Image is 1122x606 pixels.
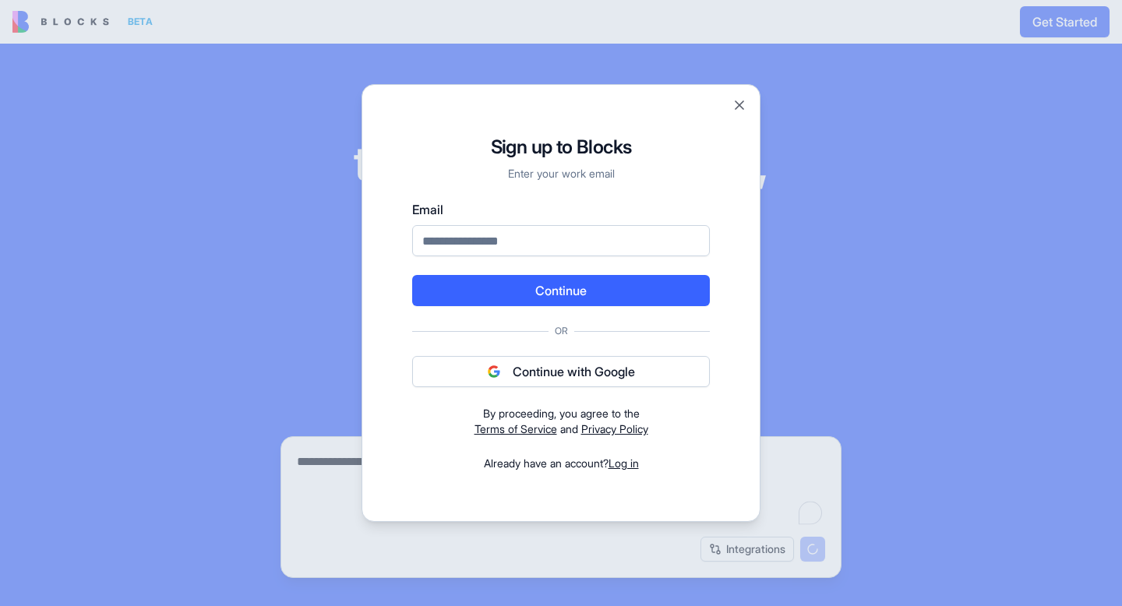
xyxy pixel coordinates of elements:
[412,406,710,437] div: and
[475,422,557,435] a: Terms of Service
[412,166,710,181] p: Enter your work email
[609,456,639,470] a: Log in
[412,275,710,306] button: Continue
[412,200,710,219] label: Email
[581,422,648,435] a: Privacy Policy
[412,456,710,471] div: Already have an account?
[488,365,500,378] img: google logo
[412,406,710,421] div: By proceeding, you agree to the
[412,135,710,160] h1: Sign up to Blocks
[549,325,574,337] span: Or
[412,356,710,387] button: Continue with Google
